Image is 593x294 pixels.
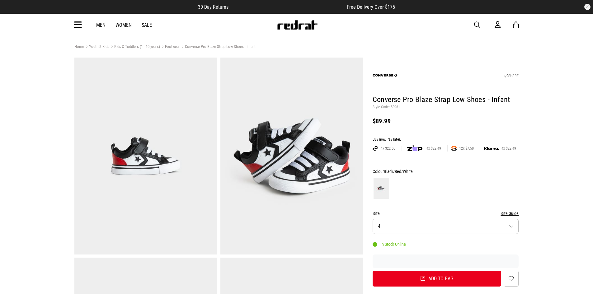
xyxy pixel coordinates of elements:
button: Add to bag [373,271,501,287]
span: 4 [378,223,380,229]
p: Style Code: 58961 [373,105,519,110]
iframe: Customer reviews powered by Trustpilot [241,4,334,10]
img: KLARNA [484,147,499,150]
img: zip [407,145,422,152]
button: Size Guide [501,210,519,217]
img: Converse Pro Blaze Strap Low Shoes - Infant in Black [74,58,217,254]
img: Converse [373,63,398,88]
div: In Stock Online [373,242,406,247]
span: 30 Day Returns [198,4,228,10]
img: Redrat logo [277,20,318,30]
span: Free Delivery Over $175 [347,4,395,10]
span: 4x $22.50 [378,146,398,151]
a: Men [96,22,106,28]
span: 12x $7.50 [457,146,476,151]
a: SHARE [505,74,519,78]
img: AFTERPAY [373,146,378,151]
div: Size [373,210,519,217]
div: $89.99 [373,117,519,125]
span: Black/Red/White [384,169,413,174]
span: 4x $22.49 [499,146,519,151]
h1: Converse Pro Blaze Strap Low Shoes - Infant [373,95,519,105]
a: Converse Pro Blaze Strap Low Shoes - Infant [180,44,256,50]
a: Home [74,44,84,49]
a: Youth & Kids [84,44,109,50]
button: 4 [373,219,519,234]
iframe: Customer reviews powered by Trustpilot [373,258,519,264]
div: Colour [373,168,519,175]
img: Converse Pro Blaze Strap Low Shoes - Infant in Black [220,58,363,254]
img: SPLITPAY [451,146,457,151]
span: 4x $22.49 [424,146,444,151]
div: Buy now, Pay later. [373,137,519,142]
img: Black/Red/White [374,178,389,199]
a: Footwear [160,44,180,50]
a: Kids & Toddlers (1 - 10 years) [109,44,160,50]
a: Sale [142,22,152,28]
a: Women [115,22,132,28]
